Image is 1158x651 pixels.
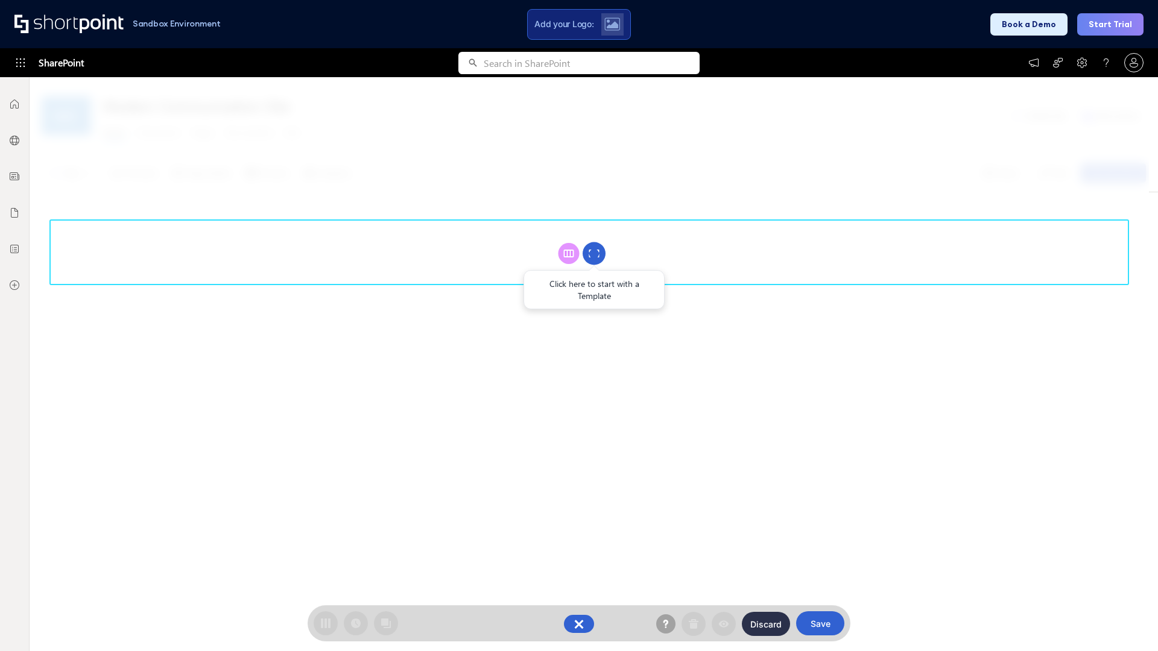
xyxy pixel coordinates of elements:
[484,52,700,74] input: Search in SharePoint
[1098,593,1158,651] iframe: Chat Widget
[796,611,844,635] button: Save
[133,20,221,27] h1: Sandbox Environment
[534,19,593,30] span: Add your Logo:
[742,612,790,636] button: Discard
[990,13,1068,36] button: Book a Demo
[39,48,84,77] span: SharePoint
[604,17,620,31] img: Upload logo
[1077,13,1144,36] button: Start Trial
